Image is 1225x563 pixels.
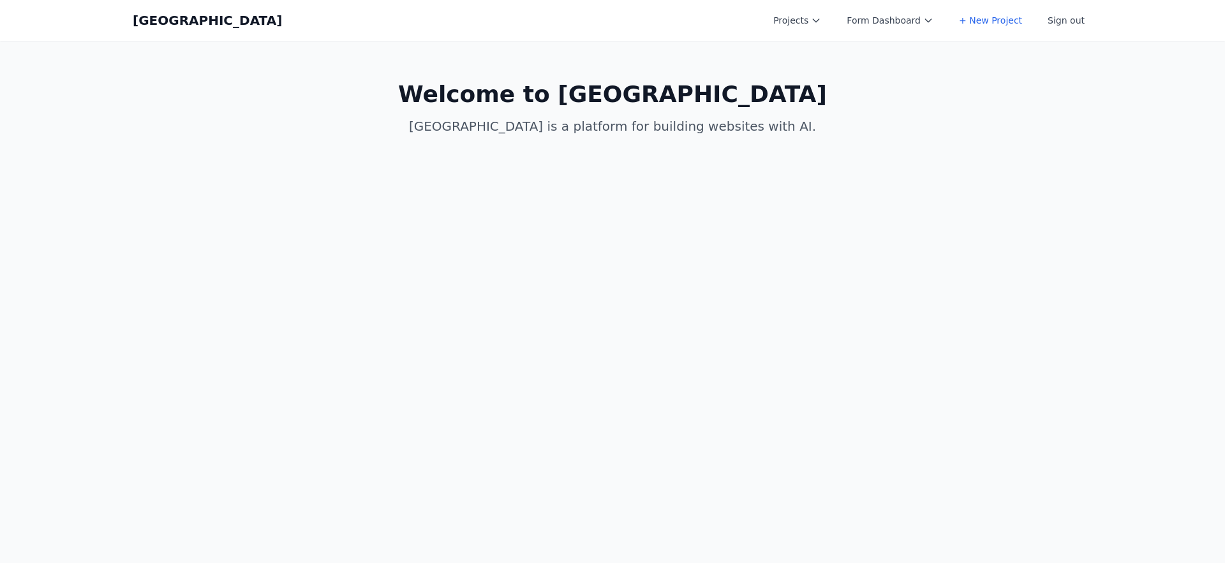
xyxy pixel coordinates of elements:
a: [GEOGRAPHIC_DATA] [133,11,282,29]
h1: Welcome to [GEOGRAPHIC_DATA] [367,82,857,107]
button: Projects [766,9,829,32]
button: Sign out [1040,9,1092,32]
button: Form Dashboard [839,9,941,32]
a: + New Project [951,9,1030,32]
p: [GEOGRAPHIC_DATA] is a platform for building websites with AI. [367,117,857,135]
